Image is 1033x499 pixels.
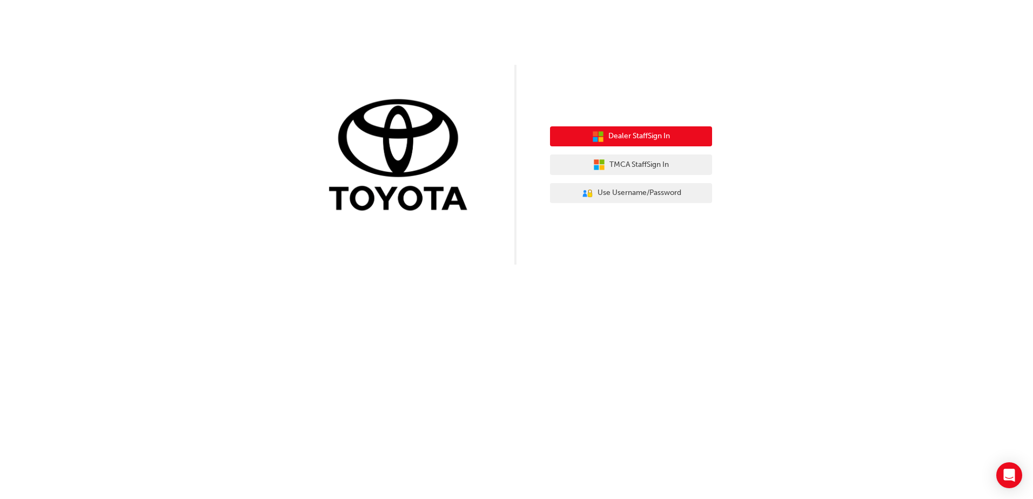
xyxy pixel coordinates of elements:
[321,97,483,216] img: Trak
[598,187,681,199] span: Use Username/Password
[550,126,712,147] button: Dealer StaffSign In
[550,183,712,204] button: Use Username/Password
[609,159,669,171] span: TMCA Staff Sign In
[550,154,712,175] button: TMCA StaffSign In
[608,130,670,143] span: Dealer Staff Sign In
[996,462,1022,488] div: Open Intercom Messenger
